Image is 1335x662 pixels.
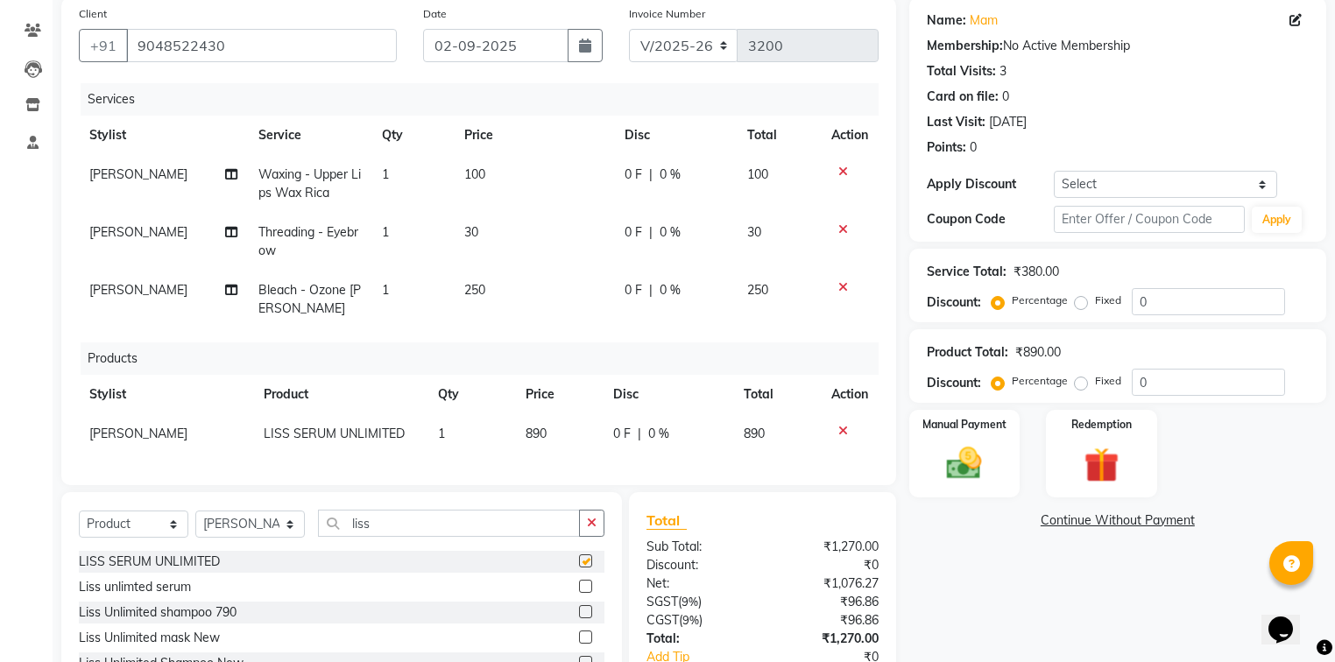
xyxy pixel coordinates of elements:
[762,556,891,574] div: ₹0
[1252,207,1302,233] button: Apply
[423,6,447,22] label: Date
[89,224,187,240] span: [PERSON_NAME]
[258,166,361,201] span: Waxing - Upper Lips Wax Rica
[89,166,187,182] span: [PERSON_NAME]
[936,443,992,483] img: _cash.svg
[762,630,891,648] div: ₹1,270.00
[1054,206,1245,233] input: Enter Offer / Coupon Code
[638,425,641,443] span: |
[646,511,687,530] span: Total
[927,88,999,106] div: Card on file:
[1002,88,1009,106] div: 0
[648,425,669,443] span: 0 %
[371,116,454,155] th: Qty
[79,375,253,414] th: Stylist
[922,417,1007,433] label: Manual Payment
[89,426,187,441] span: [PERSON_NAME]
[682,595,698,609] span: 9%
[464,166,485,182] span: 100
[927,113,985,131] div: Last Visit:
[382,224,389,240] span: 1
[633,574,762,593] div: Net:
[454,116,615,155] th: Price
[79,6,107,22] label: Client
[81,83,892,116] div: Services
[927,175,1054,194] div: Apply Discount
[646,594,678,609] span: SGST
[464,282,485,298] span: 250
[603,375,733,414] th: Disc
[970,11,998,30] a: Mam
[126,29,397,62] input: Search by Name/Mobile/Email/Code
[248,116,371,155] th: Service
[747,282,768,298] span: 250
[629,6,705,22] label: Invoice Number
[79,578,191,596] div: Liss unlimted serum
[1012,373,1068,389] label: Percentage
[927,37,1003,55] div: Membership:
[625,223,642,242] span: 0 F
[633,538,762,556] div: Sub Total:
[989,113,1027,131] div: [DATE]
[81,342,892,375] div: Products
[1012,292,1068,308] label: Percentage
[1095,292,1121,308] label: Fixed
[744,426,765,441] span: 890
[762,611,891,630] div: ₹96.86
[927,138,966,157] div: Points:
[733,375,821,414] th: Total
[927,11,966,30] div: Name:
[1015,343,1061,362] div: ₹890.00
[633,611,762,630] div: ( )
[382,166,389,182] span: 1
[79,29,128,62] button: +91
[1073,443,1130,487] img: _gift.svg
[625,281,642,299] span: 0 F
[821,375,879,414] th: Action
[762,538,891,556] div: ₹1,270.00
[747,224,761,240] span: 30
[927,343,1008,362] div: Product Total:
[427,375,515,414] th: Qty
[927,263,1007,281] div: Service Total:
[762,574,891,593] div: ₹1,076.27
[1014,263,1059,281] div: ₹380.00
[464,224,478,240] span: 30
[927,37,1309,55] div: No Active Membership
[1261,592,1317,644] iframe: chat widget
[79,553,220,571] div: LISS SERUM UNLIMITED
[1095,373,1121,389] label: Fixed
[1071,417,1132,433] label: Redemption
[927,293,981,312] div: Discount:
[382,282,389,298] span: 1
[253,375,427,414] th: Product
[633,593,762,611] div: ( )
[633,556,762,574] div: Discount:
[762,593,891,611] div: ₹96.86
[625,165,642,184] span: 0 F
[318,510,580,537] input: Search or Scan
[79,603,237,622] div: Liss Unlimited shampoo 790
[79,116,248,155] th: Stylist
[258,282,361,316] span: Bleach - Ozone [PERSON_NAME]
[927,374,981,392] div: Discount:
[970,138,977,157] div: 0
[633,630,762,648] div: Total:
[927,210,1054,229] div: Coupon Code
[821,116,879,155] th: Action
[649,165,653,184] span: |
[526,426,547,441] span: 890
[660,223,681,242] span: 0 %
[747,166,768,182] span: 100
[614,116,737,155] th: Disc
[646,612,679,628] span: CGST
[649,223,653,242] span: |
[515,375,603,414] th: Price
[999,62,1007,81] div: 3
[649,281,653,299] span: |
[89,282,187,298] span: [PERSON_NAME]
[264,426,405,441] span: LISS SERUM UNLIMITED
[613,425,631,443] span: 0 F
[737,116,820,155] th: Total
[913,511,1323,530] a: Continue Without Payment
